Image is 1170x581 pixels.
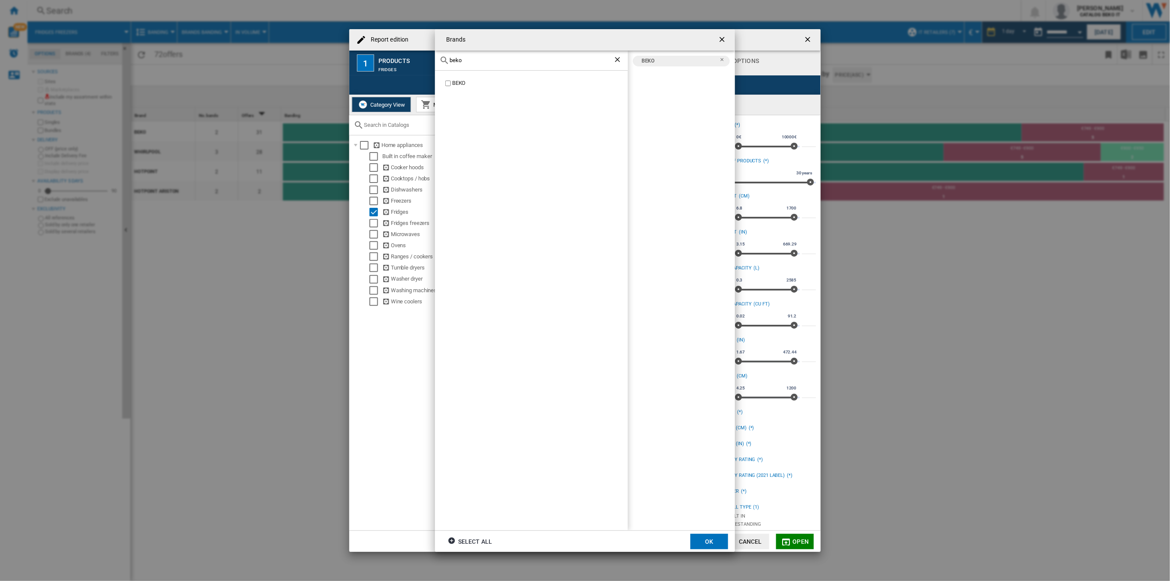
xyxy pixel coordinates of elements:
button: Select all [445,534,495,549]
div: BEKO [637,56,720,66]
button: getI18NText('BUTTONS.CLOSE_DIALOG') [714,31,732,48]
input: value.title [445,81,451,86]
ng-md-icon: Clear search [613,55,624,66]
div: BEKO [452,79,628,87]
div: Select all [448,534,492,549]
ng-md-icon: getI18NText('BUTTONS.CLOSE_DIALOG') [718,35,728,45]
md-dialog: Brands A ... [435,29,735,552]
ng-md-icon: Remove [720,57,730,67]
h4: Brands [442,36,466,44]
button: OK [690,534,728,549]
input: Search [450,57,613,63]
